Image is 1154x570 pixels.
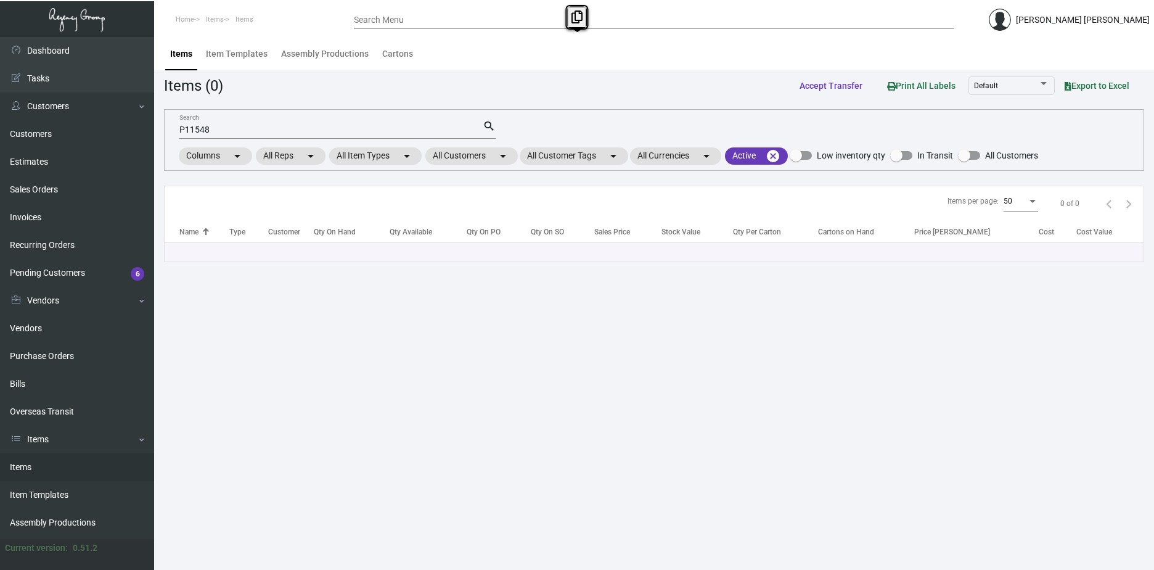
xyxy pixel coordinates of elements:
div: Price [PERSON_NAME] [914,226,1039,238]
mat-chip: All Customer Tags [520,147,628,165]
mat-select: Items per page: [1004,197,1038,206]
div: Qty Available [390,226,432,238]
div: Qty On PO [467,226,531,238]
span: 50 [1004,197,1012,205]
span: Print All Labels [887,81,956,91]
mat-icon: search [483,119,496,134]
mat-chip: All Customers [425,147,518,165]
div: Qty On Hand [314,226,390,238]
div: [PERSON_NAME] [PERSON_NAME] [1016,14,1150,27]
div: Name [179,226,229,238]
i: Copy [571,10,583,23]
img: admin@bootstrapmaster.com [989,9,1011,31]
div: 0 of 0 [1060,198,1079,209]
button: Accept Transfer [790,75,872,97]
span: Accept Transfer [800,81,862,91]
mat-chip: All Reps [256,147,325,165]
span: Items [206,15,224,23]
mat-icon: arrow_drop_down [230,149,245,163]
mat-chip: All Currencies [630,147,721,165]
div: Cartons on Hand [818,226,874,238]
div: Qty On SO [531,226,564,238]
div: Sales Price [594,226,661,238]
div: Qty On SO [531,226,594,238]
div: Qty On PO [467,226,501,238]
div: Cost [1039,226,1077,238]
mat-icon: arrow_drop_down [399,149,414,163]
span: All Customers [985,148,1038,163]
span: Items [235,15,253,23]
span: Low inventory qty [817,148,885,163]
span: Export to Excel [1065,81,1129,91]
mat-chip: All Item Types [329,147,422,165]
mat-icon: arrow_drop_down [606,149,621,163]
div: Type [229,226,268,238]
button: Export to Excel [1055,75,1139,97]
mat-icon: arrow_drop_down [303,149,318,163]
button: Next page [1119,194,1139,213]
button: Previous page [1099,194,1119,213]
div: Current version: [5,542,68,555]
div: Qty On Hand [314,226,356,238]
mat-icon: arrow_drop_down [496,149,510,163]
span: Home [176,15,194,23]
mat-chip: Columns [179,147,252,165]
span: In Transit [917,148,953,163]
div: Price [PERSON_NAME] [914,226,990,238]
div: Stock Value [661,226,733,238]
div: Type [229,226,245,238]
div: Qty Per Carton [733,226,781,238]
div: 0.51.2 [73,542,97,555]
mat-chip: Active [725,147,788,165]
div: Name [179,226,198,238]
div: Cost [1039,226,1054,238]
mat-icon: cancel [766,149,780,163]
div: Qty Available [390,226,467,238]
button: Print All Labels [877,74,965,97]
div: Items [170,47,192,60]
div: Items per page: [947,196,999,207]
th: Customer [268,221,314,242]
div: Cost Value [1076,226,1144,238]
div: Item Templates [206,47,268,60]
span: Default [974,81,998,90]
mat-icon: arrow_drop_down [699,149,714,163]
div: Stock Value [661,226,700,238]
div: Sales Price [594,226,630,238]
div: Cost Value [1076,226,1112,238]
div: Items (0) [164,75,223,97]
div: Qty Per Carton [733,226,817,238]
div: Assembly Productions [281,47,369,60]
div: Cartons [382,47,413,60]
div: Cartons on Hand [818,226,914,238]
